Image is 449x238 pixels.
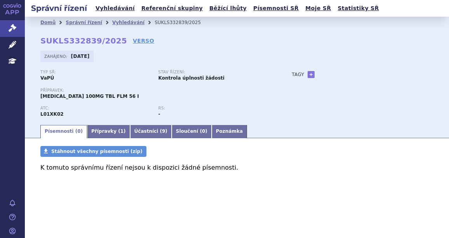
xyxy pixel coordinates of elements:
[335,3,381,14] a: Statistiky SŘ
[292,70,304,79] h3: Tagy
[133,37,154,45] a: VERSO
[40,20,56,25] a: Domů
[202,129,205,134] span: 0
[93,3,137,14] a: Vyhledávání
[40,75,54,81] strong: VaPÚ
[120,129,124,134] span: 1
[172,125,212,138] a: Sloučení (0)
[71,54,90,59] strong: [DATE]
[139,3,205,14] a: Referenční skupiny
[158,75,224,81] strong: Kontrola úplnosti žádosti
[158,111,160,117] strong: -
[77,129,80,134] span: 0
[251,3,301,14] a: Písemnosti SŘ
[40,106,151,111] p: ATC:
[87,125,130,138] a: Přípravky (1)
[40,88,276,93] p: Přípravek:
[162,129,165,134] span: 9
[40,70,151,75] p: Typ SŘ:
[40,146,146,157] a: Stáhnout všechny písemnosti (zip)
[130,125,172,138] a: Účastníci (9)
[44,53,69,59] span: Zahájeno:
[40,125,87,138] a: Písemnosti (0)
[155,17,211,28] li: SUKLS332839/2025
[303,3,333,14] a: Moje SŘ
[158,70,269,75] p: Stav řízení:
[112,20,144,25] a: Vyhledávání
[66,20,102,25] a: Správní řízení
[40,111,64,117] strong: NIRAPARIB
[25,3,93,14] h2: Správní řízení
[40,36,127,45] strong: SUKLS332839/2025
[207,3,249,14] a: Běžící lhůty
[40,94,139,99] span: [MEDICAL_DATA] 100MG TBL FLM 56 I
[158,106,269,111] p: RS:
[308,71,315,78] a: +
[51,149,143,154] span: Stáhnout všechny písemnosti (zip)
[212,125,247,138] a: Poznámka
[40,165,433,171] p: K tomuto správnímu řízení nejsou k dispozici žádné písemnosti.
